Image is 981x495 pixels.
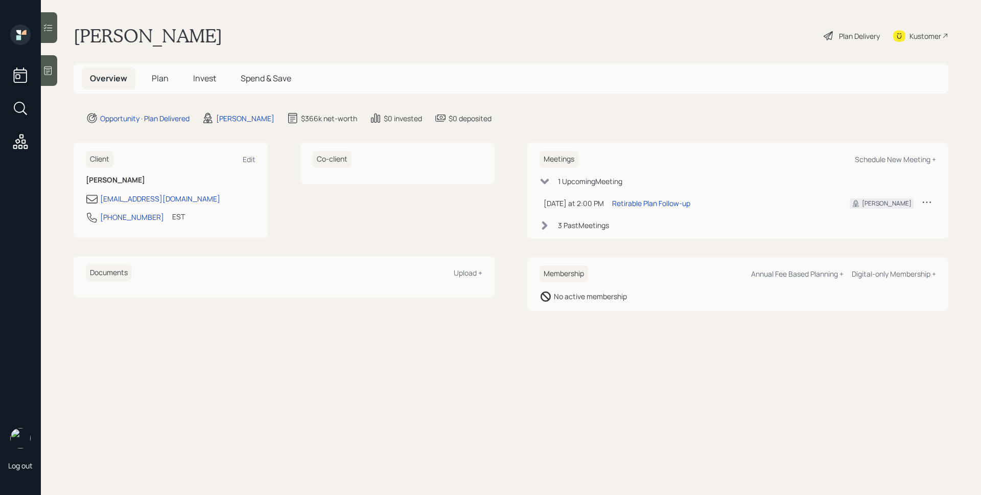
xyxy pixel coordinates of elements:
[216,113,274,124] div: [PERSON_NAME]
[86,264,132,281] h6: Documents
[540,151,578,168] h6: Meetings
[86,151,113,168] h6: Client
[86,176,255,185] h6: [PERSON_NAME]
[862,199,912,208] div: [PERSON_NAME]
[384,113,422,124] div: $0 invested
[243,154,255,164] div: Edit
[301,113,357,124] div: $366k net-worth
[839,31,880,41] div: Plan Delivery
[10,428,31,448] img: james-distasi-headshot.png
[74,25,222,47] h1: [PERSON_NAME]
[852,269,936,279] div: Digital-only Membership +
[751,269,844,279] div: Annual Fee Based Planning +
[152,73,169,84] span: Plan
[8,461,33,470] div: Log out
[544,198,604,209] div: [DATE] at 2:00 PM
[612,198,690,209] div: Retirable Plan Follow-up
[540,265,588,282] h6: Membership
[241,73,291,84] span: Spend & Save
[855,154,936,164] div: Schedule New Meeting +
[313,151,352,168] h6: Co-client
[558,220,609,231] div: 3 Past Meeting s
[172,211,185,222] div: EST
[100,212,164,222] div: [PHONE_NUMBER]
[558,176,622,187] div: 1 Upcoming Meeting
[100,113,190,124] div: Opportunity · Plan Delivered
[449,113,492,124] div: $0 deposited
[554,291,627,302] div: No active membership
[90,73,127,84] span: Overview
[909,31,941,41] div: Kustomer
[454,268,482,278] div: Upload +
[100,193,220,204] div: [EMAIL_ADDRESS][DOMAIN_NAME]
[193,73,216,84] span: Invest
